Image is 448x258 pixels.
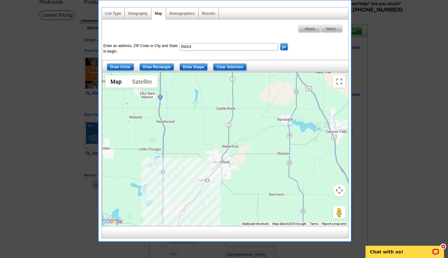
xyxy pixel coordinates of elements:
[334,28,337,30] img: button-next-arrow-gray.png
[202,11,215,16] a: Results
[105,11,121,16] a: List Type
[298,25,321,33] span: Back
[104,218,124,226] a: Open this area in Google Maps (opens a new window)
[304,28,306,30] img: button-prev-arrow-gray.png
[280,43,288,50] input: go
[361,239,448,258] iframe: LiveChat chat widget
[272,222,306,225] span: Map data ©2025 Google
[321,25,342,33] a: Next
[155,11,162,16] a: Map
[105,75,127,88] button: Show street map
[128,11,147,16] a: Geography
[333,75,345,88] button: Toggle fullscreen view
[103,43,179,54] label: Enter an address, ZIP Code or City and State to begin.
[127,75,157,88] button: Show satellite imagery
[298,25,321,33] a: Back
[321,25,342,33] span: Next
[242,222,269,226] button: Keyboard shortcuts
[180,63,208,71] input: Draw Shape
[333,184,345,196] button: Map camera controls
[169,11,195,16] a: Demographics
[333,206,345,219] button: Drag Pegman onto the map to open Street View
[139,63,174,71] input: Draw Rectangle
[310,222,318,225] a: Terms (opens in new tab)
[322,222,347,225] a: Report a map error
[107,63,134,71] input: Draw Circle
[104,218,124,226] img: Google
[213,63,247,71] input: Clear Selection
